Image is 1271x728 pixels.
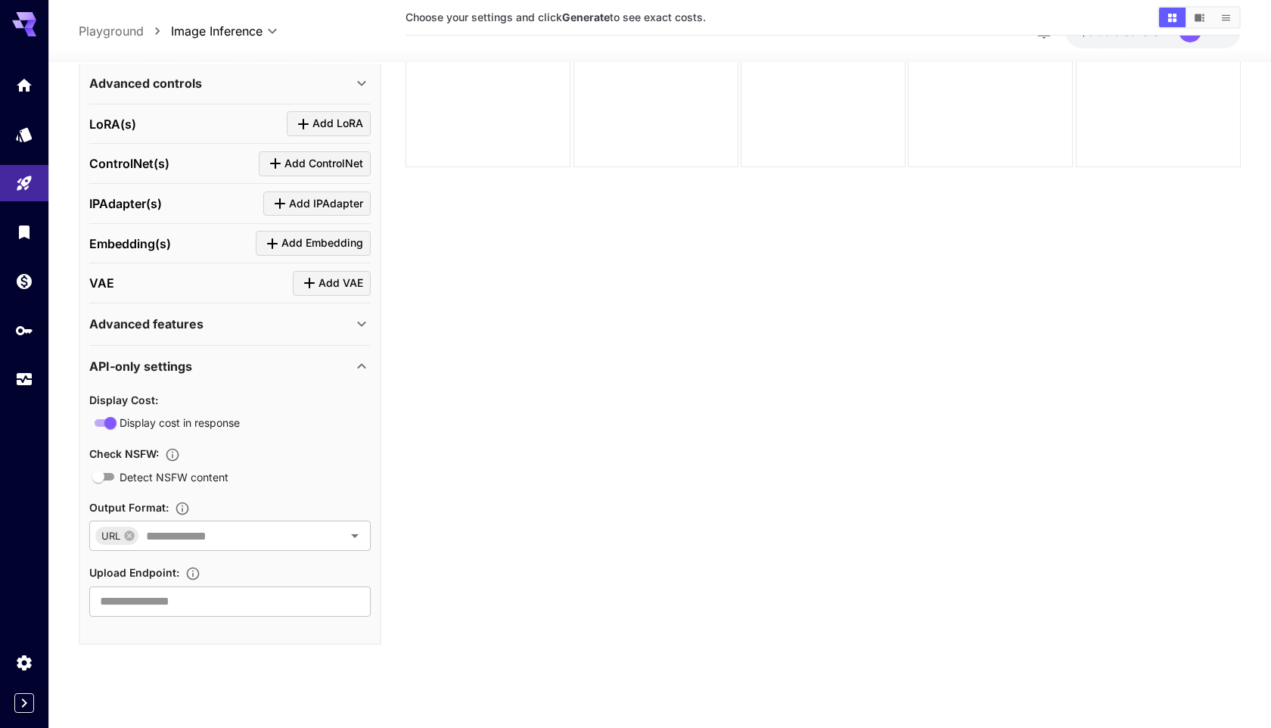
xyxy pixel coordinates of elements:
[1159,8,1186,27] button: Show images in grid view
[89,155,169,173] p: ControlNet(s)
[263,191,371,216] button: Click to add IPAdapter
[15,218,33,237] div: Library
[89,447,159,460] span: Check NSFW :
[169,501,196,516] button: Specifies how the image is returned based on your use case: base64Data for embedding in code, dat...
[259,151,371,176] button: Click to add ControlNet
[287,112,371,137] button: Click to add LoRA
[89,567,179,580] span: Upload Endpoint :
[89,194,162,213] p: IPAdapter(s)
[89,306,371,343] div: Advanced features
[289,194,363,213] span: Add IPAdapter
[14,693,34,713] button: Expand sidebar
[89,235,171,253] p: Embedding(s)
[312,115,363,134] span: Add LoRA
[344,526,365,547] button: Open
[95,527,138,546] div: URL
[89,74,202,92] p: Advanced controls
[79,22,144,40] a: Playground
[1186,8,1213,27] button: Show images in video view
[15,272,33,291] div: Wallet
[562,11,610,23] b: Generate
[1080,25,1114,38] span: $0.05
[89,65,371,101] div: Advanced controls
[406,11,706,23] span: Choose your settings and click to see exact costs.
[89,357,192,375] p: API-only settings
[15,120,33,139] div: Models
[15,174,33,193] div: Playground
[89,275,114,293] p: VAE
[1114,25,1167,38] span: credits left
[89,394,158,406] span: Display Cost :
[281,235,363,254] span: Add Embedding
[79,22,171,40] nav: breadcrumb
[179,566,207,581] button: Specifies a URL for uploading the generated image as binary data via HTTP PUT, such as an S3 buck...
[89,501,169,514] span: Output Format :
[95,527,126,545] span: URL
[1213,8,1239,27] button: Show images in list view
[15,653,33,672] div: Settings
[120,415,240,431] span: Display cost in response
[15,370,33,389] div: Usage
[89,348,371,384] div: API-only settings
[15,321,33,340] div: API Keys
[89,316,204,334] p: Advanced features
[319,274,363,293] span: Add VAE
[293,271,371,296] button: Click to add VAE
[171,22,263,40] span: Image Inference
[256,232,371,257] button: Click to add Embedding
[15,76,33,95] div: Home
[120,469,228,485] span: Detect NSFW content
[89,115,136,133] p: LoRA(s)
[284,154,363,173] span: Add ControlNet
[1158,6,1241,29] div: Show images in grid viewShow images in video viewShow images in list view
[159,447,186,462] button: When enabled, the API uses a pre-trained model to flag content that may be NSFW. The response wil...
